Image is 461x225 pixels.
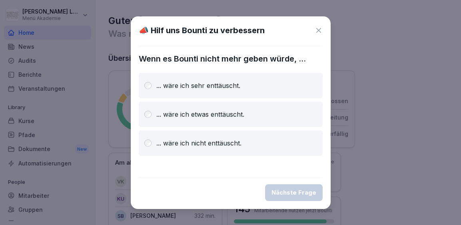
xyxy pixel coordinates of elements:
[265,184,323,201] button: Nächste Frage
[271,188,316,197] div: Nächste Frage
[139,24,265,36] h1: 📣 Hilf uns Bounti zu verbessern
[139,53,323,65] p: Wenn es Bounti nicht mehr geben würde, ...
[156,138,241,148] p: ... wäre ich nicht enttäuscht.
[156,110,244,119] p: ... wäre ich etwas enttäuscht.
[156,81,240,90] p: ... wäre ich sehr enttäuscht.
